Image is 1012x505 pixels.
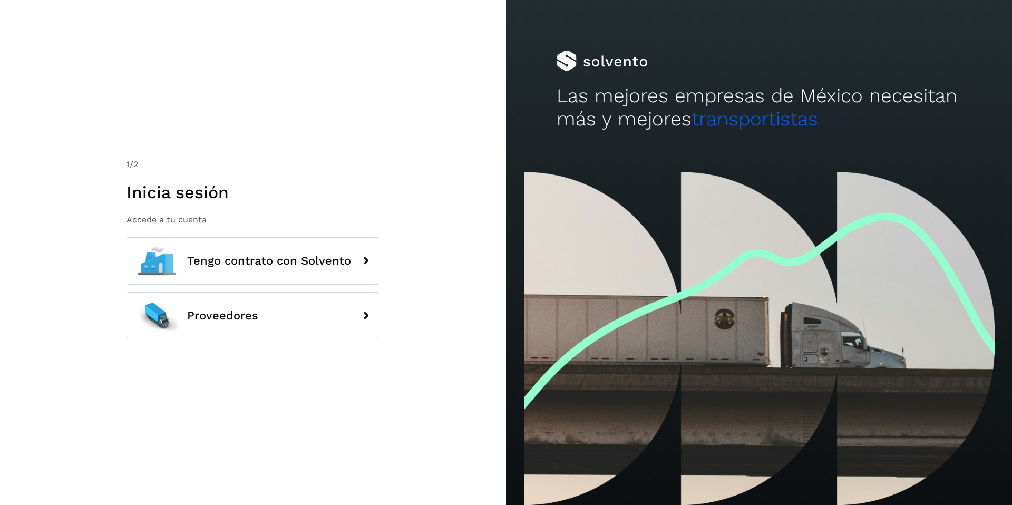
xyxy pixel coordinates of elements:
button: Proveedores [126,292,379,339]
span: 1 [126,159,130,169]
span: Tengo contrato con Solvento [187,255,351,267]
button: Tengo contrato con Solvento [126,237,379,285]
div: /2 [126,158,379,171]
p: Accede a tu cuenta [126,215,379,225]
h1: Inicia sesión [126,182,379,202]
h2: Las mejores empresas de México necesitan más y mejores [557,84,961,131]
span: transportistas [692,108,818,130]
span: Proveedores [187,309,258,322]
